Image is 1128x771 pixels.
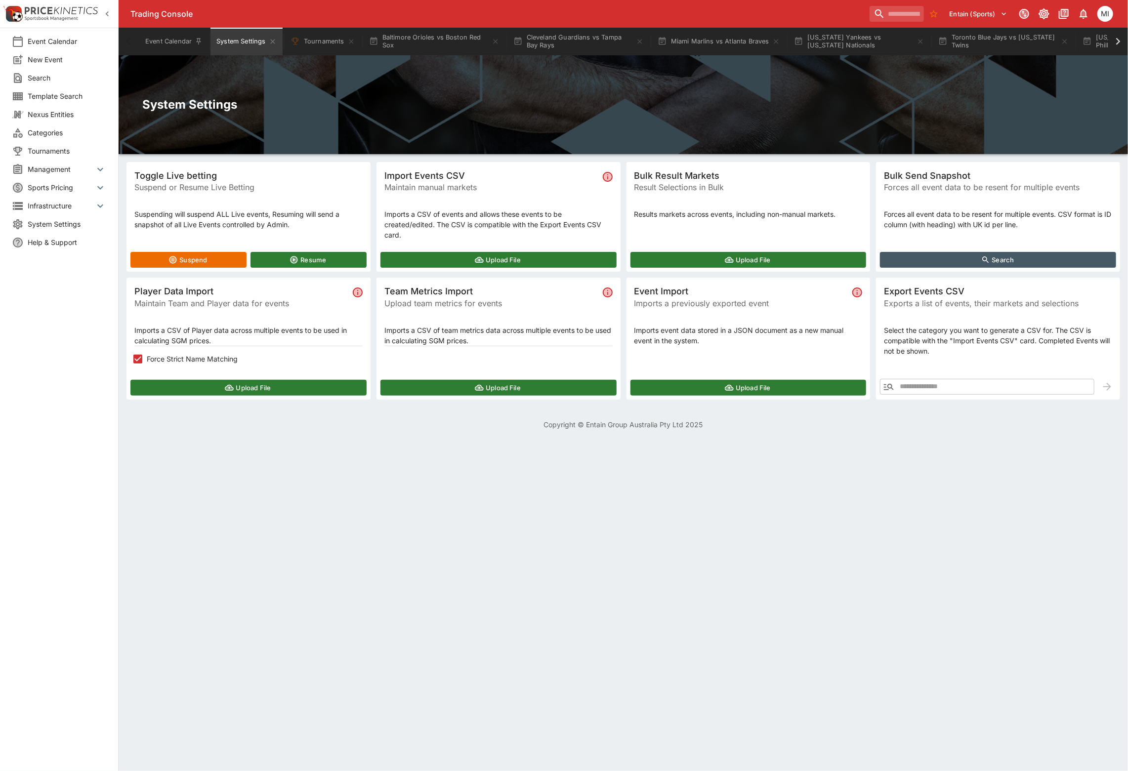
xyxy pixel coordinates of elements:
[28,201,94,211] span: Infrastructure
[139,28,209,55] button: Event Calendar
[630,252,867,268] button: Upload File
[380,380,617,396] button: Upload File
[134,209,363,230] p: Suspending will suspend ALL Live events, Resuming will send a snapshot of all Live Events control...
[384,325,613,346] p: Imports a CSV of team metrics data across multiple events to be used in calculating SGM prices.
[384,181,599,193] span: Maintain manual markets
[134,181,363,193] span: Suspend or Resume Live Betting
[884,170,1112,181] span: Bulk Send Snapshot
[28,36,106,46] span: Event Calendar
[384,209,613,240] p: Imports a CSV of events and allows these events to be created/edited. The CSV is compatible with ...
[944,6,1013,22] button: Select Tenant
[932,28,1075,55] button: Toronto Blue Jays vs [US_STATE] Twins
[1015,5,1033,23] button: Connected to PK
[884,209,1112,230] p: Forces all event data to be resent for multiple events. CSV format is ID column (with heading) wi...
[134,170,363,181] span: Toggle Live betting
[884,285,1112,297] span: Export Events CSV
[28,109,106,120] span: Nexus Entities
[25,7,98,14] img: PriceKinetics
[507,28,650,55] button: Cleveland Guardians vs Tampa Bay Rays
[147,354,238,364] span: Force Strict Name Matching
[142,97,1104,112] h2: System Settings
[634,297,849,309] span: Imports a previously exported event
[634,285,849,297] span: Event Import
[384,285,599,297] span: Team Metrics Import
[134,297,349,309] span: Maintain Team and Player data for events
[28,237,106,247] span: Help & Support
[870,6,924,22] input: search
[884,325,1112,356] p: Select the category you want to generate a CSV for. The CSV is compatible with the "Import Events...
[130,9,866,19] div: Trading Console
[134,285,349,297] span: Player Data Import
[28,54,106,65] span: New Event
[28,73,106,83] span: Search
[384,297,599,309] span: Upload team metrics for events
[363,28,505,55] button: Baltimore Orioles vs Boston Red Sox
[130,252,247,268] button: Suspend
[634,181,863,193] span: Result Selections in Bulk
[1094,3,1116,25] button: michael.wilczynski
[634,325,863,346] p: Imports event data stored in a JSON document as a new manual event in the system.
[28,146,106,156] span: Tournaments
[384,170,599,181] span: Import Events CSV
[788,28,930,55] button: [US_STATE] Yankees vs [US_STATE] Nationals
[28,182,94,193] span: Sports Pricing
[884,297,1112,309] span: Exports a list of events, their markets and selections
[251,252,367,268] button: Resume
[926,6,942,22] button: No Bookmarks
[28,219,106,229] span: System Settings
[3,4,23,24] img: PriceKinetics Logo
[634,170,863,181] span: Bulk Result Markets
[630,380,867,396] button: Upload File
[25,16,78,21] img: Sportsbook Management
[380,252,617,268] button: Upload File
[210,28,282,55] button: System Settings
[119,419,1128,430] p: Copyright © Entain Group Australia Pty Ltd 2025
[28,127,106,138] span: Categories
[28,91,106,101] span: Template Search
[884,181,1112,193] span: Forces all event data to be resent for multiple events
[652,28,786,55] button: Miami Marlins vs Atlanta Braves
[1055,5,1073,23] button: Documentation
[1075,5,1092,23] button: Notifications
[134,325,363,346] p: Imports a CSV of Player data across multiple events to be used in calculating SGM prices.
[130,380,367,396] button: Upload File
[28,164,94,174] span: Management
[285,28,361,55] button: Tournaments
[880,252,1116,268] button: Search
[634,209,863,219] p: Results markets across events, including non-manual markets.
[1097,6,1113,22] div: michael.wilczynski
[1035,5,1053,23] button: Toggle light/dark mode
